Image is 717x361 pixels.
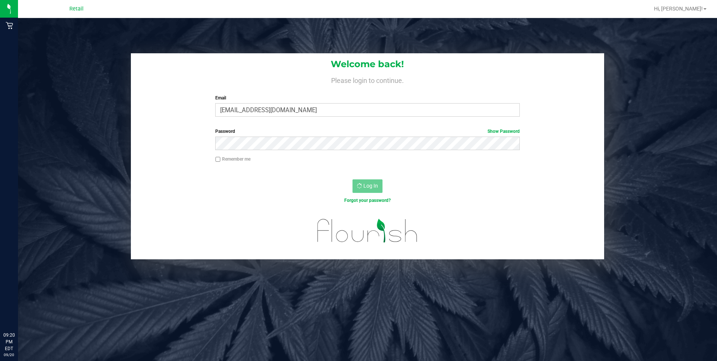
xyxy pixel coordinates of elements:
a: Show Password [487,129,520,134]
h4: Please login to continue. [131,75,604,84]
iframe: Resource center [7,301,30,323]
span: Retail [69,6,84,12]
label: Remember me [215,156,250,162]
span: Password [215,129,235,134]
p: 09:20 PM EDT [3,332,15,352]
h1: Welcome back! [131,59,604,69]
span: Hi, [PERSON_NAME]! [654,6,703,12]
iframe: Resource center unread badge [22,300,31,309]
p: 09/20 [3,352,15,358]
label: Email [215,95,520,101]
button: Log In [352,179,382,193]
span: Log In [363,183,378,189]
input: Remember me [215,157,220,162]
a: Forgot your password? [344,198,391,203]
img: flourish_logo.svg [308,212,427,250]
inline-svg: Retail [6,22,13,29]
